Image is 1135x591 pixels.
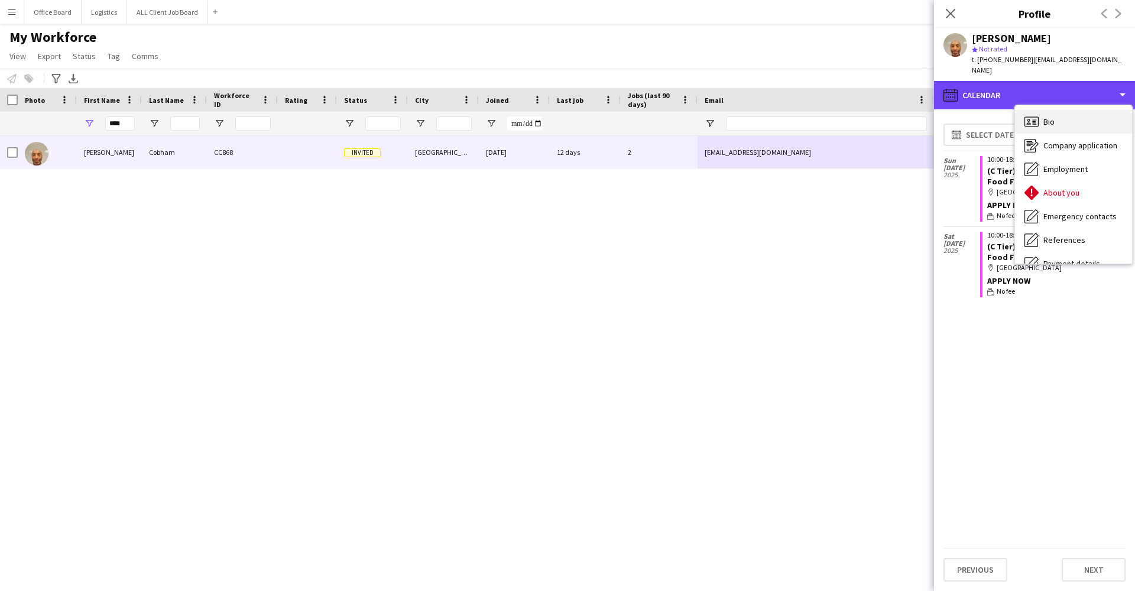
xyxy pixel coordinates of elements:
a: Status [68,48,100,64]
a: Tag [103,48,125,64]
div: Payment details [1015,252,1132,275]
div: 10:00-18:00 [987,156,1126,163]
div: [DATE] [479,136,550,168]
div: 2 [621,136,698,168]
span: No fee [997,286,1015,297]
span: Email [705,96,724,105]
span: Rating [285,96,307,105]
button: Logistics [82,1,127,24]
button: Open Filter Menu [214,118,225,129]
span: References [1043,235,1085,245]
span: 2025 [943,171,980,178]
input: First Name Filter Input [105,116,135,131]
input: City Filter Input [436,116,472,131]
button: Previous [943,558,1007,582]
div: 12 days [550,136,621,168]
div: [GEOGRAPHIC_DATA] [987,187,1126,197]
button: Office Board [24,1,82,24]
span: Payment details [1043,258,1100,269]
span: 2025 [943,247,980,254]
span: Emergency contacts [1043,211,1117,222]
span: Workforce ID [214,91,257,109]
span: City [415,96,429,105]
div: 10:00-18:00 [987,232,1126,239]
div: About you [1015,181,1132,204]
span: My Workforce [9,28,96,46]
span: Export [38,51,61,61]
div: APPLY NOW [987,275,1126,286]
span: First Name [84,96,120,105]
span: Comms [132,51,158,61]
input: Email Filter Input [726,116,927,131]
div: References [1015,228,1132,252]
div: Employment [1015,157,1132,181]
img: Jeff Cobham [25,142,48,165]
button: Open Filter Menu [415,118,426,129]
a: Comms [127,48,163,64]
span: t. [PHONE_NUMBER] [972,55,1033,64]
div: [PERSON_NAME] [972,33,1051,44]
button: ALL Client Job Board [127,1,208,24]
div: [GEOGRAPHIC_DATA] [408,136,479,168]
button: Open Filter Menu [705,118,715,129]
span: Last Name [149,96,184,105]
div: [GEOGRAPHIC_DATA] [987,262,1126,273]
button: Open Filter Menu [486,118,497,129]
div: CC868 [207,136,278,168]
app-action-btn: Export XLSX [66,72,80,86]
h3: Profile [934,6,1135,21]
input: Status Filter Input [365,116,401,131]
span: Tag [108,51,120,61]
span: Sun [943,157,980,164]
span: About you [1043,187,1079,198]
span: Not rated [979,44,1007,53]
span: Employment [1043,164,1088,174]
button: Open Filter Menu [84,118,95,129]
div: Emergency contacts [1015,204,1132,228]
span: Joined [486,96,509,105]
input: Joined Filter Input [507,116,543,131]
button: Next [1062,558,1126,582]
span: [DATE] [943,164,980,171]
div: [PERSON_NAME] [77,136,142,168]
input: Workforce ID Filter Input [235,116,271,131]
input: Last Name Filter Input [170,116,200,131]
a: View [5,48,31,64]
div: Calendar [934,81,1135,109]
div: Cobham [142,136,207,168]
span: Company application [1043,140,1117,151]
button: Open Filter Menu [149,118,160,129]
div: Company application [1015,134,1132,157]
span: | [EMAIL_ADDRESS][DOMAIN_NAME] [972,55,1121,74]
span: No fee [997,210,1015,221]
div: Bio [1015,110,1132,134]
span: [DATE] [943,240,980,247]
span: Status [73,51,96,61]
button: Open Filter Menu [344,118,355,129]
span: View [9,51,26,61]
span: Invited [344,148,381,157]
a: Export [33,48,66,64]
span: Bio [1043,116,1055,127]
span: Jobs (last 90 days) [628,91,676,109]
button: Select date [943,124,1022,146]
span: Sat [943,233,980,240]
app-action-btn: Advanced filters [49,72,63,86]
span: Last job [557,96,583,105]
div: APPLY NOW [987,200,1126,210]
span: Status [344,96,367,105]
a: (C Tier) HF - [GEOGRAPHIC_DATA] Food Festival [987,165,1114,187]
div: [EMAIL_ADDRESS][DOMAIN_NAME] [698,136,934,168]
span: Photo [25,96,45,105]
a: (C Tier) HF - [GEOGRAPHIC_DATA] Food Festival [987,241,1114,262]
